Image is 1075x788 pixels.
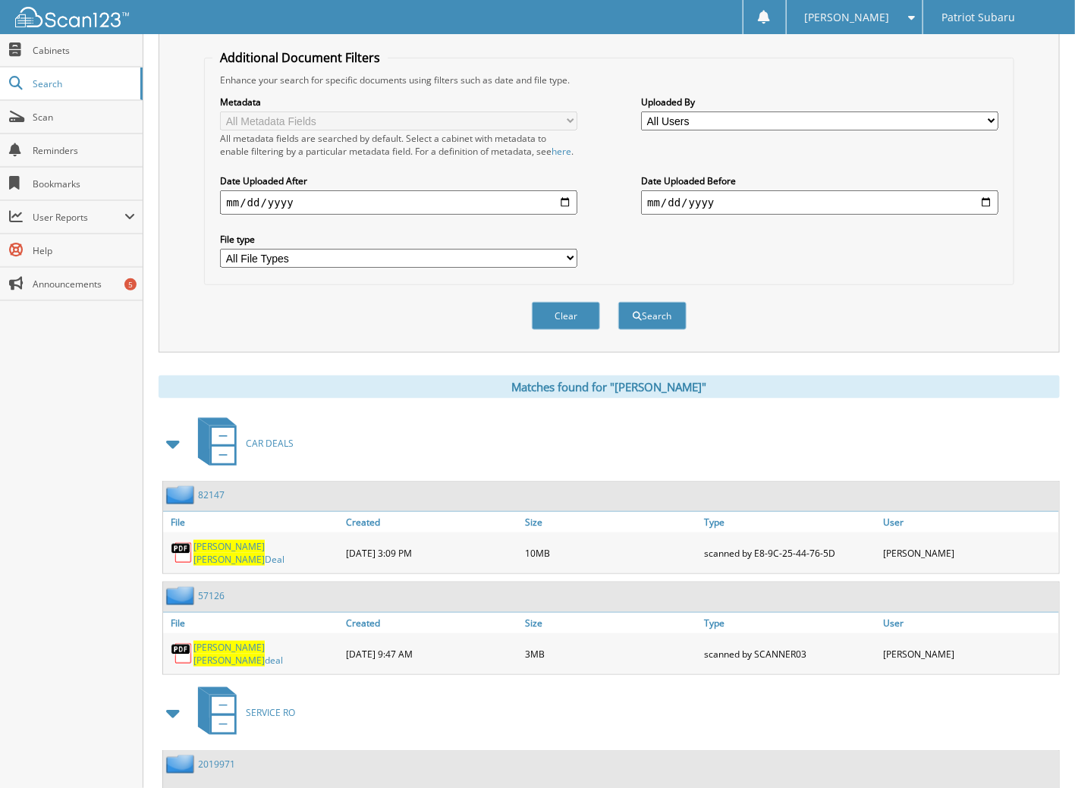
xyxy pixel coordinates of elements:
a: File [163,512,342,532]
span: [PERSON_NAME] [193,540,265,553]
iframe: Chat Widget [999,715,1075,788]
div: [PERSON_NAME] [880,536,1059,570]
a: Size [521,512,700,532]
a: Created [342,613,521,633]
a: Type [701,512,880,532]
input: start [220,190,577,215]
a: [PERSON_NAME] [PERSON_NAME]deal [193,641,338,667]
div: [DATE] 3:09 PM [342,536,521,570]
span: Cabinets [33,44,135,57]
a: [PERSON_NAME] [PERSON_NAME]Deal [193,540,338,566]
img: scan123-logo-white.svg [15,7,129,27]
label: Date Uploaded Before [641,174,998,187]
div: 3MB [521,637,700,670]
span: Announcements [33,278,135,290]
a: Created [342,512,521,532]
a: 57126 [198,589,225,602]
input: end [641,190,998,215]
span: CAR DEALS [246,437,294,450]
img: folder2.png [166,755,198,774]
span: Bookmarks [33,177,135,190]
span: [PERSON_NAME] [193,641,265,654]
img: folder2.png [166,485,198,504]
div: 5 [124,278,137,290]
label: Metadata [220,96,577,108]
a: here [552,145,571,158]
div: All metadata fields are searched by default. Select a cabinet with metadata to enable filtering b... [220,132,577,158]
span: [PERSON_NAME] [193,654,265,667]
span: SERVICE RO [246,706,295,719]
a: SERVICE RO [189,683,295,742]
label: Uploaded By [641,96,998,108]
legend: Additional Document Filters [212,49,388,66]
a: Size [521,613,700,633]
a: CAR DEALS [189,413,294,473]
span: Patriot Subaru [941,13,1015,22]
a: 82147 [198,488,225,501]
button: Search [618,302,687,330]
span: [PERSON_NAME] [805,13,890,22]
div: 10MB [521,536,700,570]
img: PDF.png [171,542,193,564]
span: Help [33,244,135,257]
span: Scan [33,111,135,124]
span: User Reports [33,211,124,224]
img: PDF.png [171,642,193,665]
label: Date Uploaded After [220,174,577,187]
a: User [880,613,1059,633]
div: scanned by E8-9C-25-44-76-5D [701,536,880,570]
span: Reminders [33,144,135,157]
button: Clear [532,302,600,330]
a: Type [701,613,880,633]
a: User [880,512,1059,532]
span: Search [33,77,133,90]
a: 2019971 [198,758,235,771]
div: [PERSON_NAME] [880,637,1059,670]
span: [PERSON_NAME] [193,553,265,566]
div: Enhance your search for specific documents using filters such as date and file type. [212,74,1005,86]
div: scanned by SCANNER03 [701,637,880,670]
label: File type [220,233,577,246]
img: folder2.png [166,586,198,605]
div: Matches found for "[PERSON_NAME]" [159,375,1060,398]
div: [DATE] 9:47 AM [342,637,521,670]
a: File [163,613,342,633]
